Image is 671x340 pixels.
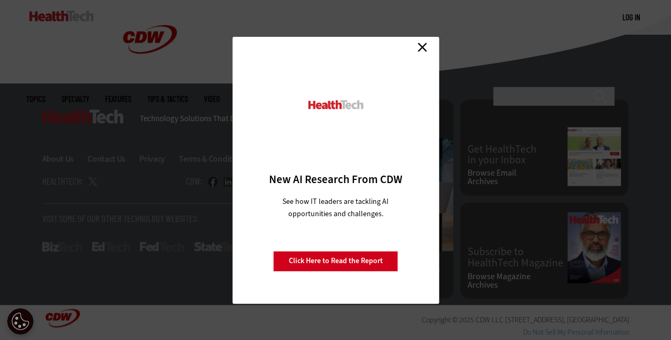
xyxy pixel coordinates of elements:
a: Click Here to Read the Report [273,251,398,271]
h3: New AI Research From CDW [251,172,420,187]
p: See how IT leaders are tackling AI opportunities and challenges. [270,195,401,220]
button: Open Preferences [7,308,34,335]
a: Close [414,39,430,56]
img: HealthTech_0.png [306,99,365,110]
div: Cookie Settings [7,308,34,335]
